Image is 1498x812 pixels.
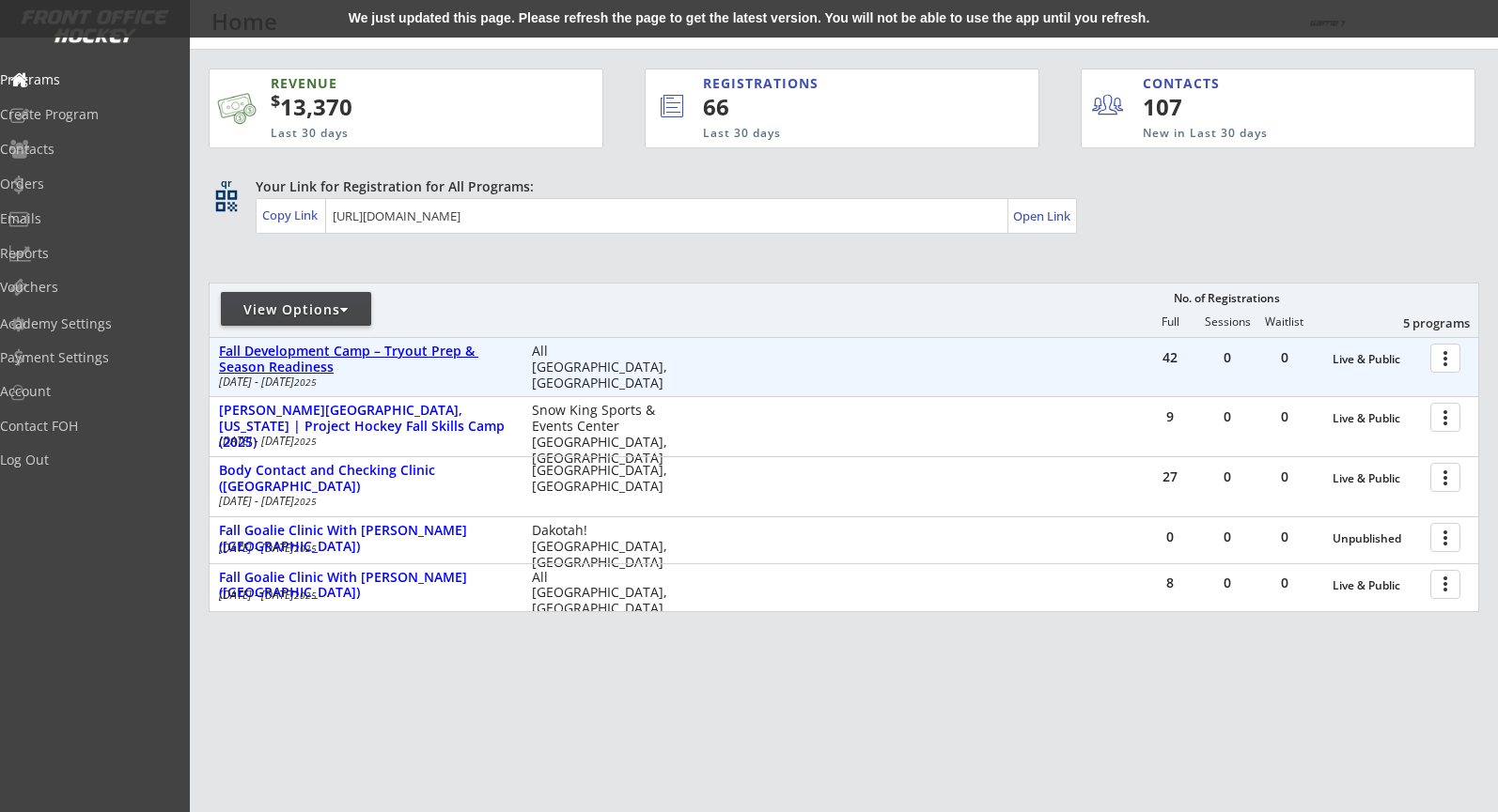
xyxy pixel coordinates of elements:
div: Snow King Sports & Events Center [GEOGRAPHIC_DATA], [GEOGRAPHIC_DATA] [532,403,679,466]
div: 0 [1142,530,1198,544]
em: 2025 [294,435,317,448]
div: Waitlist [1256,315,1313,329]
div: [DATE] - [DATE] [219,436,507,447]
div: [DATE] - [DATE] [219,590,507,601]
div: 0 [1256,470,1313,483]
div: Live & Public [1333,579,1421,592]
div: REGISTRATIONS [703,74,952,93]
div: 5 programs [1372,314,1470,331]
div: Unpublished [1333,532,1421,545]
div: Fall Development Camp – Tryout Prep & Season Readiness [219,344,512,375]
div: Body Contact and Checking Clinic ([GEOGRAPHIC_DATA]) [219,463,512,495]
em: 2025 [294,542,317,555]
div: Dakotah! [GEOGRAPHIC_DATA], [GEOGRAPHIC_DATA] [532,523,679,570]
div: REVENUE [271,74,512,93]
sup: $ [271,89,280,112]
em: 2025 [294,495,317,508]
div: CONTACTS [1143,74,1228,93]
div: All [GEOGRAPHIC_DATA], [GEOGRAPHIC_DATA] [532,344,679,391]
div: [GEOGRAPHIC_DATA], [GEOGRAPHIC_DATA] [532,463,679,495]
div: Sessions [1200,315,1256,329]
div: qr [214,177,237,190]
div: Open Link [1013,208,1072,224]
div: 0 [1199,470,1256,483]
button: more_vert [1430,570,1460,599]
div: 0 [1256,576,1313,590]
div: No. of Registrations [1169,292,1286,305]
div: 9 [1142,410,1198,423]
div: New in Last 30 days [1143,126,1388,142]
div: 0 [1256,530,1313,544]
div: [DATE] - [DATE] [219,496,507,507]
div: Live & Public [1333,412,1421,425]
em: 2025 [294,589,317,602]
div: Fall Goalie Clinic With [PERSON_NAME] ([GEOGRAPHIC_DATA]) [219,570,512,602]
a: Open Link [1013,203,1072,229]
div: Live & Public [1333,472,1421,485]
button: more_vert [1430,403,1460,432]
div: [DATE] - [DATE] [219,376,507,388]
div: 13,370 [271,91,544,123]
div: Copy Link [262,207,321,223]
div: 0 [1199,351,1256,364]
div: 0 [1199,576,1256,590]
div: 107 [1143,91,1258,123]
em: 2025 [294,375,317,389]
div: Full [1143,315,1199,329]
button: more_vert [1430,344,1460,373]
button: more_vert [1430,523,1460,552]
div: 8 [1142,576,1198,590]
div: Live & Public [1333,353,1421,366]
div: 0 [1256,351,1313,364]
div: 42 [1142,351,1198,364]
div: 0 [1199,530,1256,544]
button: more_vert [1430,463,1460,492]
div: 66 [703,91,976,123]
div: Last 30 days [703,126,962,142]
div: Your Link for Registration for All Programs: [256,177,1421,196]
div: View Options [221,300,371,319]
div: 0 [1199,410,1256,423]
div: All [GEOGRAPHIC_DATA], [GEOGRAPHIC_DATA] [532,570,679,617]
div: 0 [1256,410,1313,423]
div: [PERSON_NAME][GEOGRAPHIC_DATA], [US_STATE] | Project Hockey Fall Skills Camp (2025) [219,403,512,450]
button: qr_code [212,187,241,215]
div: [DATE] - [DATE] [219,543,507,554]
div: Last 30 days [271,126,512,142]
div: Fall Goalie Clinic With [PERSON_NAME] ([GEOGRAPHIC_DATA]) [219,523,512,555]
div: 27 [1142,470,1198,483]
